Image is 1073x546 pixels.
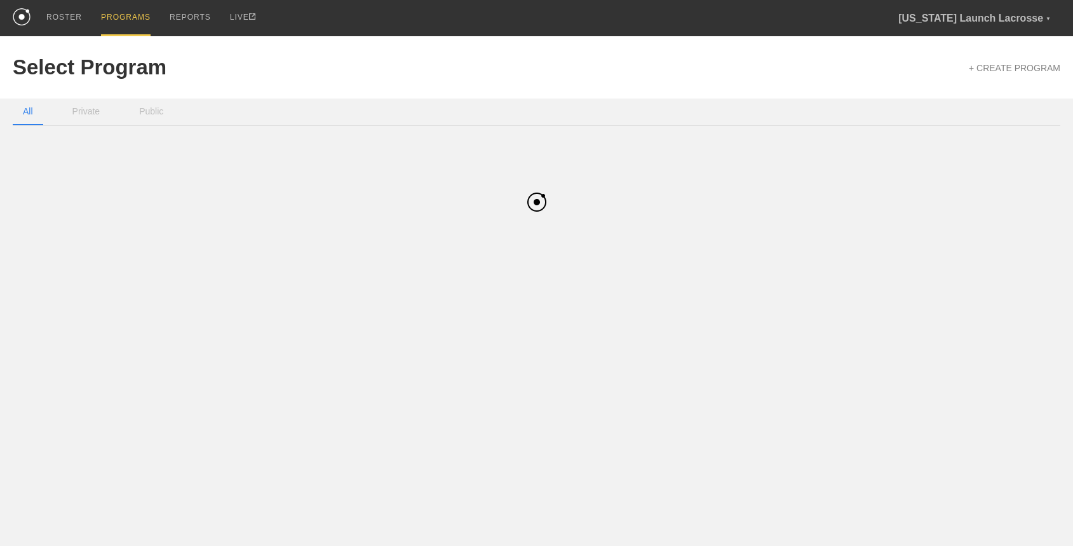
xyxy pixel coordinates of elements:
button: Private [62,99,111,125]
button: Public [129,99,173,125]
div: ▼ [1046,14,1051,24]
img: black_logo.png [527,193,546,212]
img: logo [13,8,30,25]
a: + CREATE PROGRAM [969,63,1060,73]
button: All [13,99,43,125]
